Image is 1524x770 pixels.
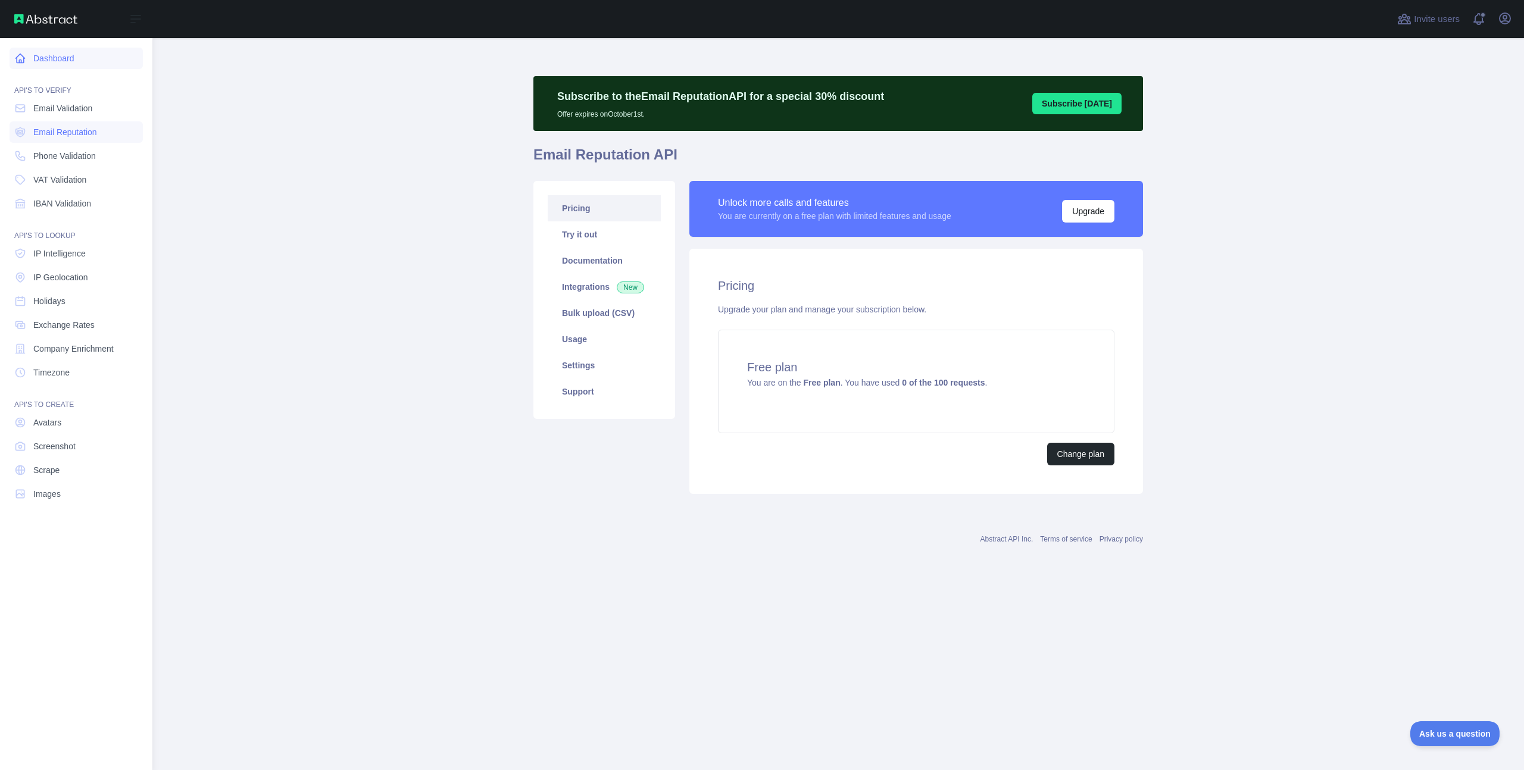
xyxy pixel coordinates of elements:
[33,319,95,331] span: Exchange Rates
[10,71,143,95] div: API'S TO VERIFY
[10,267,143,288] a: IP Geolocation
[803,378,840,387] strong: Free plan
[10,314,143,336] a: Exchange Rates
[10,338,143,359] a: Company Enrichment
[548,378,661,405] a: Support
[1062,200,1114,223] button: Upgrade
[10,48,143,69] a: Dashboard
[10,243,143,264] a: IP Intelligence
[10,169,143,190] a: VAT Validation
[10,362,143,383] a: Timezone
[747,378,987,387] span: You are on the . You have used .
[10,386,143,409] div: API'S TO CREATE
[33,343,114,355] span: Company Enrichment
[33,417,61,428] span: Avatars
[10,193,143,214] a: IBAN Validation
[557,105,884,119] p: Offer expires on October 1st.
[10,98,143,119] a: Email Validation
[548,195,661,221] a: Pricing
[33,464,60,476] span: Scrape
[980,535,1033,543] a: Abstract API Inc.
[33,367,70,378] span: Timezone
[617,281,644,293] span: New
[14,14,77,24] img: Abstract API
[10,459,143,481] a: Scrape
[33,295,65,307] span: Holidays
[548,352,661,378] a: Settings
[33,248,86,259] span: IP Intelligence
[548,248,661,274] a: Documentation
[33,126,97,138] span: Email Reputation
[1040,535,1092,543] a: Terms of service
[548,326,661,352] a: Usage
[718,196,951,210] div: Unlock more calls and features
[33,488,61,500] span: Images
[33,102,92,114] span: Email Validation
[1047,443,1114,465] button: Change plan
[10,290,143,312] a: Holidays
[718,303,1114,315] div: Upgrade your plan and manage your subscription below.
[548,274,661,300] a: Integrations New
[33,198,91,209] span: IBAN Validation
[10,217,143,240] div: API'S TO LOOKUP
[10,483,143,505] a: Images
[10,436,143,457] a: Screenshot
[548,300,661,326] a: Bulk upload (CSV)
[33,150,96,162] span: Phone Validation
[718,277,1114,294] h2: Pricing
[10,412,143,433] a: Avatars
[1410,721,1500,746] iframe: Toggle Customer Support
[902,378,985,387] strong: 0 of the 100 requests
[10,145,143,167] a: Phone Validation
[1032,93,1122,114] button: Subscribe [DATE]
[747,359,1085,375] h4: Free plan
[533,145,1143,174] h1: Email Reputation API
[33,440,76,452] span: Screenshot
[33,174,86,186] span: VAT Validation
[10,121,143,143] a: Email Reputation
[548,221,661,248] a: Try it out
[1414,12,1460,26] span: Invite users
[33,271,88,283] span: IP Geolocation
[557,88,884,105] p: Subscribe to the Email Reputation API for a special 30 % discount
[1100,535,1143,543] a: Privacy policy
[718,210,951,222] div: You are currently on a free plan with limited features and usage
[1395,10,1462,29] button: Invite users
